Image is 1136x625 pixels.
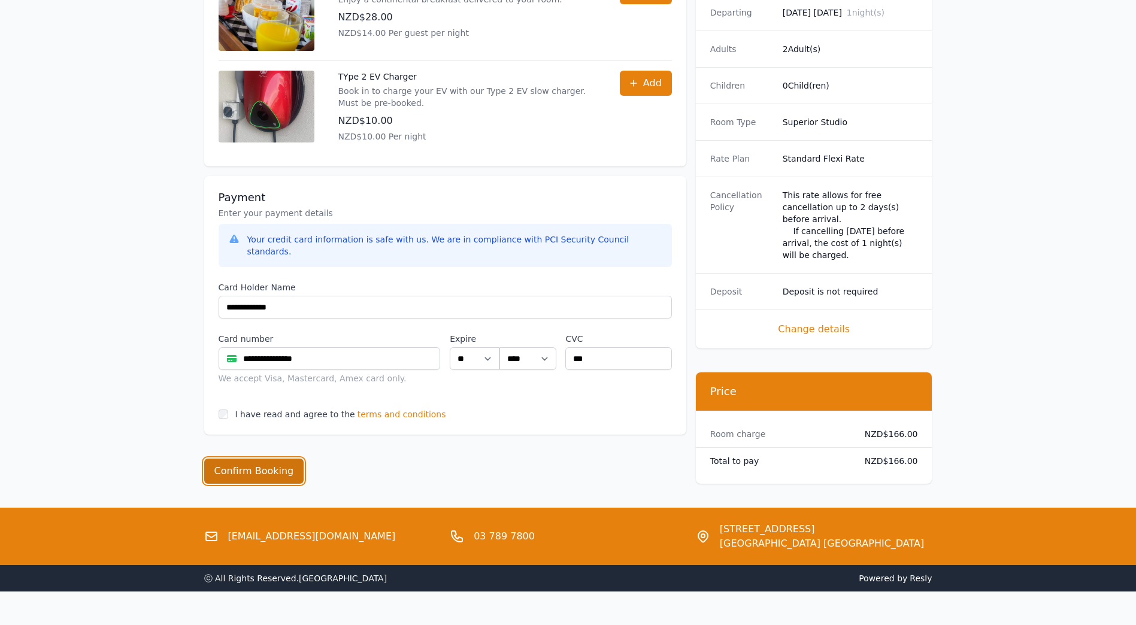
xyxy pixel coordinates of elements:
a: [EMAIL_ADDRESS][DOMAIN_NAME] [228,529,396,544]
span: terms and conditions [358,408,446,420]
span: Powered by [573,572,932,584]
p: NZD$10.00 [338,114,596,128]
dt: Children [710,80,773,92]
span: Add [643,76,662,90]
dd: NZD$166.00 [855,455,918,467]
dt: Adults [710,43,773,55]
h3: Price [710,384,918,399]
dt: Room Type [710,116,773,128]
a: Resly [910,574,932,583]
p: Enter your payment details [219,207,672,219]
a: 03 789 7800 [474,529,535,544]
h3: Payment [219,190,672,205]
span: ⓒ All Rights Reserved. [GEOGRAPHIC_DATA] [204,574,387,583]
dd: 0 Child(ren) [783,80,918,92]
div: We accept Visa, Mastercard, Amex card only. [219,372,441,384]
dd: Deposit is not required [783,286,918,298]
dd: 2 Adult(s) [783,43,918,55]
label: Card number [219,333,441,345]
label: . [499,333,556,345]
dt: Cancellation Policy [710,189,773,261]
dd: [DATE] [DATE] [783,7,918,19]
dt: Rate Plan [710,153,773,165]
dd: Superior Studio [783,116,918,128]
label: CVC [565,333,671,345]
p: NZD$14.00 Per guest per night [338,27,562,39]
span: [GEOGRAPHIC_DATA] [GEOGRAPHIC_DATA] [720,536,924,551]
button: Add [620,71,672,96]
p: TYpe 2 EV Charger [338,71,596,83]
dd: Standard Flexi Rate [783,153,918,165]
div: This rate allows for free cancellation up to 2 days(s) before arrival. If cancelling [DATE] befor... [783,189,918,261]
label: Expire [450,333,499,345]
button: Confirm Booking [204,459,304,484]
span: [STREET_ADDRESS] [720,522,924,536]
label: I have read and agree to the [235,409,355,419]
dt: Room charge [710,428,846,440]
span: 1 night(s) [847,8,884,17]
p: Book in to charge your EV with our Type 2 EV slow charger. Must be pre-booked. [338,85,596,109]
dt: Deposit [710,286,773,298]
dd: NZD$166.00 [855,428,918,440]
label: Card Holder Name [219,281,672,293]
p: NZD$28.00 [338,10,562,25]
p: NZD$10.00 Per night [338,131,596,142]
dt: Departing [710,7,773,19]
div: Your credit card information is safe with us. We are in compliance with PCI Security Council stan... [247,233,662,257]
span: Change details [710,322,918,336]
dt: Total to pay [710,455,846,467]
img: TYpe 2 EV Charger [219,71,314,142]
